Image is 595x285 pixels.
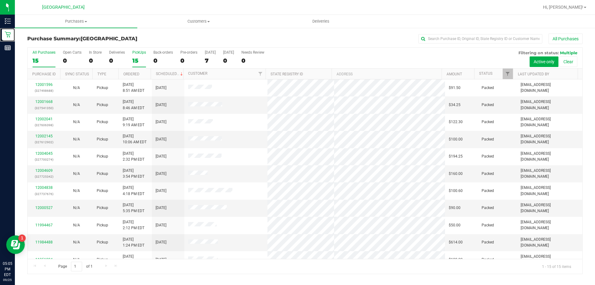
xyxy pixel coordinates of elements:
[138,19,259,24] span: Customers
[81,36,137,42] span: [GEOGRAPHIC_DATA]
[97,154,108,159] span: Pickup
[241,50,264,55] div: Needs Review
[503,69,513,79] a: Filter
[521,168,579,180] span: [EMAIL_ADDRESS][DOMAIN_NAME]
[123,237,144,248] span: [DATE] 1:24 PM EDT
[449,222,461,228] span: $50.00
[518,72,549,76] a: Last Updated By
[482,239,494,245] span: Packed
[205,50,216,55] div: [DATE]
[449,171,463,177] span: $160.00
[123,168,144,180] span: [DATE] 3:54 PM EDT
[123,151,144,163] span: [DATE] 2:32 PM EDT
[132,50,146,55] div: PickUps
[156,72,184,76] a: Scheduled
[156,85,166,91] span: [DATE]
[5,45,11,51] inline-svg: Reports
[123,99,144,111] span: [DATE] 8:46 AM EDT
[33,57,55,64] div: 15
[543,5,583,10] span: Hi, [PERSON_NAME]!
[332,69,442,79] th: Address
[35,82,53,87] a: 12001596
[35,240,53,244] a: 11984488
[518,50,559,55] span: Filtering on status:
[482,119,494,125] span: Packed
[559,56,577,67] button: Clear
[73,189,80,193] span: Not Applicable
[53,262,98,271] span: Page of 1
[482,188,494,194] span: Packed
[271,72,303,76] a: State Registry ID
[180,50,197,55] div: Pre-orders
[73,206,80,210] span: Not Applicable
[15,19,137,24] span: Purchases
[521,202,579,214] span: [EMAIL_ADDRESS][DOMAIN_NAME]
[31,139,56,145] p: (327612902)
[6,235,25,254] iframe: Resource center
[35,117,53,121] a: 12002041
[449,239,463,245] span: $614.00
[123,133,147,145] span: [DATE] 10:06 AM EDT
[97,85,108,91] span: Pickup
[560,50,577,55] span: Multiple
[35,100,53,104] a: 12001668
[449,136,463,142] span: $100.00
[71,262,82,271] input: 1
[123,254,144,265] span: [DATE] 4:43 PM EDT
[35,257,53,262] a: 11951884
[35,151,53,156] a: 12004045
[537,262,576,271] span: 1 - 15 of 15 items
[521,237,579,248] span: [EMAIL_ADDRESS][DOMAIN_NAME]
[73,239,80,245] button: N/A
[5,18,11,24] inline-svg: Inventory
[123,219,144,231] span: [DATE] 2:12 PM EDT
[449,154,463,159] span: $194.25
[73,257,80,262] span: Not Applicable
[73,120,80,124] span: Not Applicable
[123,82,144,94] span: [DATE] 8:51 AM EDT
[482,222,494,228] span: Packed
[449,102,461,108] span: $34.25
[73,86,80,90] span: Not Applicable
[73,171,80,177] button: N/A
[521,219,579,231] span: [EMAIL_ADDRESS][DOMAIN_NAME]
[63,57,82,64] div: 0
[123,72,139,76] a: Ordered
[31,191,56,197] p: (327737676)
[73,103,80,107] span: Not Applicable
[35,168,53,173] a: 12004609
[73,222,80,228] button: N/A
[123,202,144,214] span: [DATE] 5:35 PM EDT
[73,137,80,141] span: Not Applicable
[18,234,26,242] iframe: Resource center unread badge
[156,136,166,142] span: [DATE]
[156,205,166,211] span: [DATE]
[73,102,80,108] button: N/A
[89,57,102,64] div: 0
[156,222,166,228] span: [DATE]
[123,116,144,128] span: [DATE] 9:19 AM EDT
[132,57,146,64] div: 15
[137,15,260,28] a: Customers
[156,188,166,194] span: [DATE]
[31,174,56,180] p: (327725342)
[482,171,494,177] span: Packed
[188,71,207,76] a: Customer
[73,188,80,194] button: N/A
[63,50,82,55] div: Open Carts
[241,57,264,64] div: 0
[65,72,89,76] a: Sync Status
[180,57,197,64] div: 0
[156,119,166,125] span: [DATE]
[449,119,463,125] span: $122.30
[35,134,53,138] a: 12002145
[530,56,558,67] button: Active only
[482,102,494,108] span: Packed
[97,222,108,228] span: Pickup
[521,116,579,128] span: [EMAIL_ADDRESS][DOMAIN_NAME]
[31,122,56,128] p: (327606398)
[156,102,166,108] span: [DATE]
[73,119,80,125] button: N/A
[97,205,108,211] span: Pickup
